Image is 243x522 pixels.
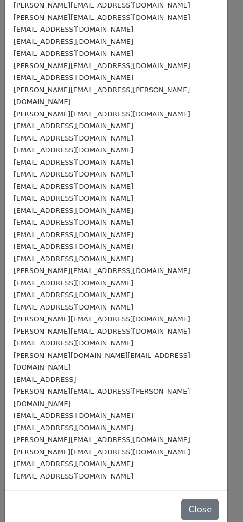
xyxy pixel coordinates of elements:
small: [EMAIL_ADDRESS][DOMAIN_NAME] [13,182,133,190]
small: [PERSON_NAME][EMAIL_ADDRESS][DOMAIN_NAME] [13,448,190,456]
button: Close [181,499,219,520]
iframe: Chat Widget [189,470,243,522]
small: [EMAIL_ADDRESS][DOMAIN_NAME] [13,339,133,347]
small: [EMAIL_ADDRESS][DOMAIN_NAME] [13,49,133,57]
small: [EMAIL_ADDRESS][DOMAIN_NAME] [13,25,133,33]
small: [EMAIL_ADDRESS][DOMAIN_NAME] [13,424,133,432]
small: [PERSON_NAME][EMAIL_ADDRESS][DOMAIN_NAME] [13,62,190,70]
small: [PERSON_NAME][EMAIL_ADDRESS][DOMAIN_NAME] [13,315,190,323]
small: [EMAIL_ADDRESS][DOMAIN_NAME] [13,38,133,46]
small: [PERSON_NAME][EMAIL_ADDRESS][DOMAIN_NAME] [13,1,190,9]
small: [EMAIL_ADDRESS][DOMAIN_NAME] [13,194,133,202]
small: [EMAIL_ADDRESS][DOMAIN_NAME] [13,218,133,226]
small: [PERSON_NAME][EMAIL_ADDRESS][DOMAIN_NAME] [13,327,190,335]
small: [EMAIL_ADDRESS][DOMAIN_NAME] [13,231,133,239]
small: [EMAIL_ADDRESS][DOMAIN_NAME] [13,207,133,215]
small: [EMAIL_ADDRESS][DOMAIN_NAME] [13,291,133,299]
small: [EMAIL_ADDRESS][DOMAIN_NAME] [13,122,133,130]
small: [EMAIL_ADDRESS][DOMAIN_NAME] [13,146,133,154]
small: [PERSON_NAME][EMAIL_ADDRESS][PERSON_NAME][DOMAIN_NAME] [13,86,190,106]
small: [EMAIL_ADDRESS][DOMAIN_NAME] [13,411,133,420]
small: [PERSON_NAME][EMAIL_ADDRESS][PERSON_NAME][DOMAIN_NAME] [13,387,190,408]
small: [EMAIL_ADDRESS][DOMAIN_NAME] [13,303,133,311]
small: [PERSON_NAME][DOMAIN_NAME][EMAIL_ADDRESS][DOMAIN_NAME] [13,351,190,372]
small: [EMAIL_ADDRESS][DOMAIN_NAME] [13,158,133,166]
small: [EMAIL_ADDRESS][DOMAIN_NAME] [13,73,133,82]
small: [PERSON_NAME][EMAIL_ADDRESS][DOMAIN_NAME] [13,267,190,275]
small: [EMAIL_ADDRESS][DOMAIN_NAME] [13,242,133,251]
small: [EMAIL_ADDRESS][DOMAIN_NAME] [13,472,133,480]
small: [EMAIL_ADDRESS][DOMAIN_NAME] [13,255,133,263]
small: [EMAIL_ADDRESS][DOMAIN_NAME] [13,134,133,142]
small: [EMAIL_ADDRESS][DOMAIN_NAME] [13,460,133,468]
small: [PERSON_NAME][EMAIL_ADDRESS][DOMAIN_NAME] [13,13,190,21]
small: [EMAIL_ADDRESS][DOMAIN_NAME] [13,170,133,178]
small: [EMAIL_ADDRESS] [13,376,76,384]
small: [EMAIL_ADDRESS][DOMAIN_NAME] [13,279,133,287]
small: [PERSON_NAME][EMAIL_ADDRESS][DOMAIN_NAME] [13,436,190,444]
small: [PERSON_NAME][EMAIL_ADDRESS][DOMAIN_NAME] [13,110,190,118]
